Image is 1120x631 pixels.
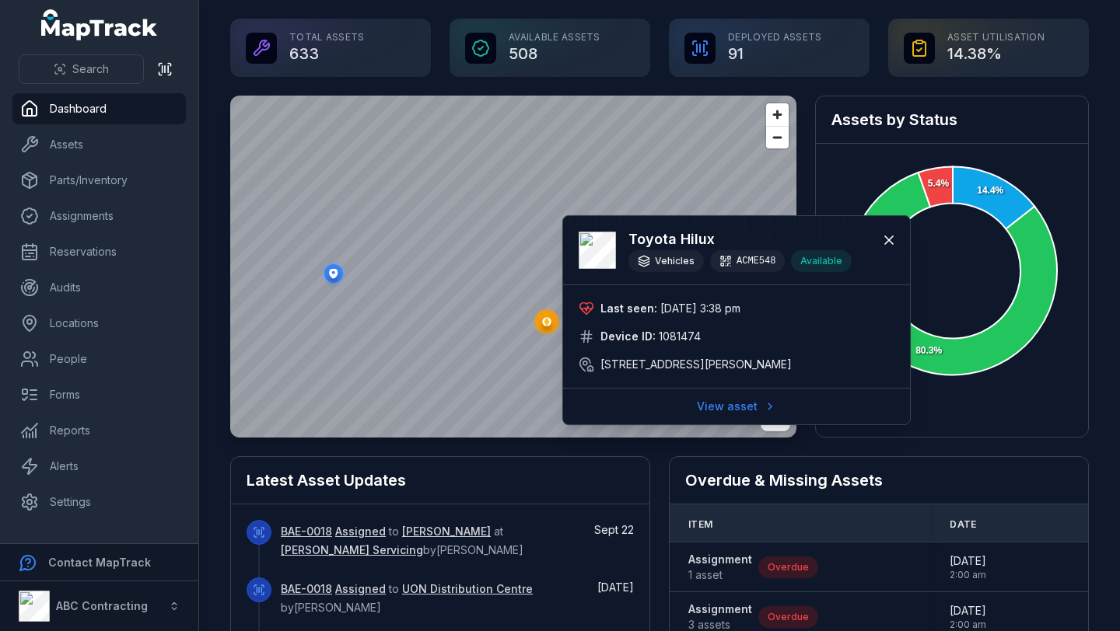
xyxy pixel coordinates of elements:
span: to at by [PERSON_NAME] [281,525,523,556]
a: MapTrack [41,9,158,40]
div: Overdue [758,556,818,578]
span: [DATE] [950,553,986,569]
a: Reports [12,415,186,446]
div: Overdue [758,606,818,628]
a: BAE-0018 [281,524,332,539]
button: Zoom out [766,126,789,148]
span: Sept 22 [594,523,634,536]
a: [PERSON_NAME] [402,524,491,539]
a: Assigned [335,524,386,539]
a: Reservations [12,236,186,267]
h2: Overdue & Missing Assets [685,469,1073,491]
a: Alerts [12,451,186,482]
div: Available [791,250,852,272]
time: 30/11/2024, 2:00:00 am [950,603,986,631]
a: Dashboard [12,93,186,124]
span: [DATE] [597,580,634,594]
span: Item [688,518,712,531]
h3: Toyota Hilux [628,228,852,250]
a: Settings [12,486,186,518]
canvas: Map [230,96,796,438]
a: Locations [12,308,186,339]
strong: Assignment [688,552,752,567]
span: [STREET_ADDRESS][PERSON_NAME] [600,357,792,372]
span: Search [72,61,109,77]
a: View asset [687,392,786,421]
a: [PERSON_NAME] Servicing [281,542,423,558]
button: Search [19,54,144,84]
time: 23/09/2025, 3:38:23 pm [660,302,740,315]
span: 1081474 [659,329,701,344]
span: [DATE] [950,603,986,619]
strong: Last seen: [600,301,657,316]
a: Parts/Inventory [12,165,186,196]
a: Assigned [335,581,386,597]
a: BAE-0018 [281,581,332,597]
span: to by [PERSON_NAME] [281,582,533,614]
span: [DATE] 3:38 pm [660,302,740,315]
a: Assignments [12,200,186,232]
strong: Assignment [688,601,752,617]
strong: Contact MapTrack [48,556,151,569]
time: 31/08/2024, 2:00:00 am [950,553,986,581]
a: Assets [12,129,186,160]
h2: Latest Asset Updates [247,469,634,491]
button: Zoom in [766,103,789,126]
a: Forms [12,379,186,410]
div: ACME548 [710,250,785,272]
h2: Assets by Status [831,109,1073,131]
time: 19/09/2025, 1:34:25 pm [597,580,634,594]
span: 1 asset [688,567,752,583]
a: Assignment1 asset [688,552,752,583]
strong: ABC Contracting [56,599,148,612]
a: Audits [12,272,186,303]
span: 2:00 am [950,569,986,581]
a: People [12,343,186,375]
time: 22/09/2025, 10:40:44 am [594,523,634,536]
span: Vehicles [655,255,695,267]
span: 2:00 am [950,619,986,631]
a: UON Distribution Centre [402,581,533,597]
span: Date [950,518,976,531]
strong: Device ID: [600,329,656,344]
